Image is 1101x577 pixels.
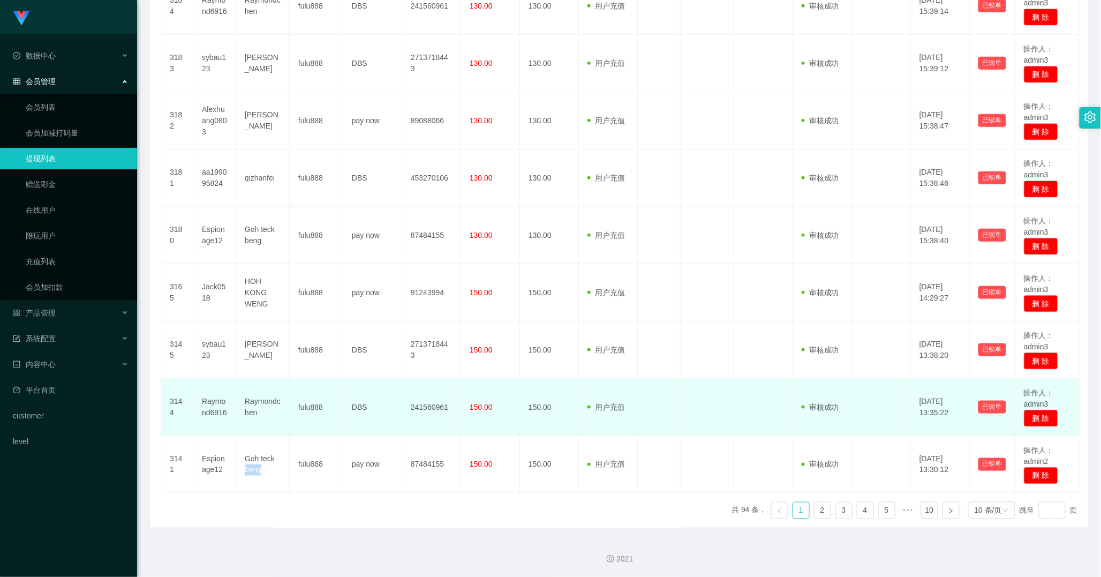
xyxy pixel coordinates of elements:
td: 3180 [161,207,193,264]
td: fulu888 [290,207,343,264]
button: 已锁单 [978,229,1006,242]
span: 操作人：admin3 [1024,159,1054,179]
a: 4 [857,503,873,519]
td: [DATE] 13:38:20 [911,321,970,379]
div: 2021 [146,553,1092,565]
button: 删 除 [1024,410,1058,427]
a: 在线用户 [26,199,129,221]
td: fulu888 [290,264,343,321]
a: 会员列表 [26,96,129,118]
td: 2713718443 [402,35,461,92]
li: 10 [921,502,938,519]
span: 操作人：admin3 [1024,274,1054,294]
span: 审核成功 [802,116,839,125]
i: 图标: appstore-o [13,309,20,317]
span: 产品管理 [13,309,56,317]
td: 3145 [161,321,193,379]
td: Espionage12 [193,436,236,493]
span: 审核成功 [802,174,839,182]
td: 3141 [161,436,193,493]
i: 图标: check-circle-o [13,52,20,59]
td: 150.00 [520,436,579,493]
span: 用户充值 [587,2,625,10]
li: 2 [814,502,831,519]
button: 删 除 [1024,123,1058,140]
li: 3 [835,502,853,519]
div: 跳至 页 [1020,502,1077,519]
span: 150.00 [470,403,493,411]
span: 用户充值 [587,346,625,354]
td: [DATE] 15:38:46 [911,149,970,207]
td: [DATE] 14:29:27 [911,264,970,321]
td: 130.00 [520,35,579,92]
li: 上一页 [771,502,788,519]
a: 图标: dashboard平台首页 [13,379,129,401]
button: 已锁单 [978,57,1006,70]
td: [DATE] 15:38:47 [911,92,970,149]
span: 操作人：admin3 [1024,388,1054,408]
span: 内容中心 [13,360,56,369]
td: pay now [343,436,402,493]
td: DBS [343,35,402,92]
td: 150.00 [520,321,579,379]
span: 系统配置 [13,334,56,343]
td: [DATE] 13:30:12 [911,436,970,493]
td: fulu888 [290,321,343,379]
td: HOH KONG WENG [236,264,290,321]
a: 5 [879,503,895,519]
td: sybau123 [193,35,236,92]
td: 130.00 [520,149,579,207]
span: 审核成功 [802,403,839,411]
span: 130.00 [470,59,493,68]
td: [PERSON_NAME] [236,35,290,92]
li: 下一页 [942,502,960,519]
a: level [13,431,129,452]
td: fulu888 [290,92,343,149]
td: Goh teck beng [236,207,290,264]
i: 图标: down [1002,507,1009,515]
span: 操作人：admin3 [1024,102,1054,122]
td: pay now [343,207,402,264]
span: 审核成功 [802,59,839,68]
a: 赠送彩金 [26,174,129,195]
td: Raymond6916 [193,379,236,436]
span: 操作人：admin3 [1024,216,1054,236]
td: Jack0518 [193,264,236,321]
td: [DATE] 15:38:40 [911,207,970,264]
td: fulu888 [290,149,343,207]
i: 图标: setting [1084,111,1096,123]
i: 图标: left [776,508,783,514]
td: fulu888 [290,379,343,436]
td: Espionage12 [193,207,236,264]
a: 会员加减打码量 [26,122,129,144]
li: 向后 5 页 [900,502,917,519]
td: 130.00 [520,92,579,149]
button: 已锁单 [978,171,1006,184]
i: 图标: copyright [607,555,614,563]
td: 130.00 [520,207,579,264]
button: 删 除 [1024,66,1058,83]
td: pay now [343,264,402,321]
span: 操作人：admin3 [1024,44,1054,64]
button: 已锁单 [978,286,1006,299]
td: 3144 [161,379,193,436]
a: 1 [793,503,809,519]
td: 91243994 [402,264,461,321]
td: 453270106 [402,149,461,207]
button: 已锁单 [978,401,1006,414]
td: qizhanfei [236,149,290,207]
td: 3181 [161,149,193,207]
span: 操作人：admin2 [1024,446,1054,466]
button: 删 除 [1024,467,1058,484]
td: 3182 [161,92,193,149]
div: 10 条/页 [975,503,1002,519]
button: 删 除 [1024,181,1058,198]
span: 用户充值 [587,59,625,68]
span: 审核成功 [802,231,839,239]
span: 用户充值 [587,116,625,125]
a: 提现列表 [26,148,129,169]
a: customer [13,405,129,426]
li: 共 94 条， [732,502,766,519]
td: 241560961 [402,379,461,436]
span: 130.00 [470,231,493,239]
